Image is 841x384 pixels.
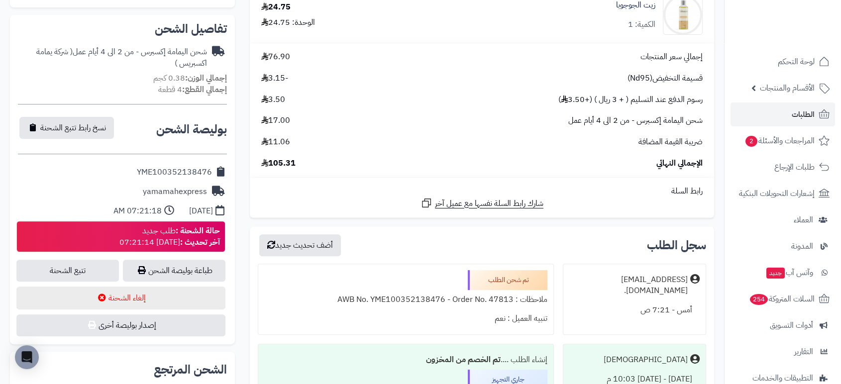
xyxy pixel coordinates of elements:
span: لوحة التحكم [778,55,815,69]
span: إشعارات التحويلات البنكية [739,187,815,200]
h2: الشحن المرتجع [154,364,227,376]
span: نسخ رابط تتبع الشحنة [40,122,106,134]
a: المراجعات والأسئلة2 [731,129,835,153]
a: إشعارات التحويلات البنكية [731,182,835,205]
span: التقارير [794,345,813,359]
span: وآتس آب [765,266,813,280]
button: نسخ رابط تتبع الشحنة [19,117,114,139]
span: إجمالي سعر المنتجات [640,51,703,63]
div: إنشاء الطلب .... [264,350,547,370]
span: 17.00 [261,115,290,126]
span: قسيمة التخفيض(Nd95) [628,73,703,84]
strong: آخر تحديث : [180,236,220,248]
span: ( شركة يمامة اكسبريس ) [36,46,207,69]
div: 24.75 [261,1,291,13]
div: رابط السلة [254,186,710,197]
a: المدونة [731,234,835,258]
a: طباعة بوليصة الشحن [123,260,225,282]
div: 07:21:18 AM [113,205,162,217]
div: تم شحن الطلب [468,270,547,290]
small: 4 قطعة [158,84,227,96]
a: شارك رابط السلة نفسها مع عميل آخر [420,197,543,209]
div: ملاحظات : AWB No. YME100352138476 - Order No. 47813 [264,290,547,309]
div: Open Intercom Messenger [15,345,39,369]
span: 76.90 [261,51,290,63]
span: المراجعات والأسئلة [744,134,815,148]
span: جديد [766,268,785,279]
div: yamamahexpress [143,186,207,197]
h2: تفاصيل الشحن [18,23,227,35]
a: تتبع الشحنة [16,260,119,282]
span: 105.31 [261,158,296,169]
div: تنبيه العميل : نعم [264,309,547,328]
span: 11.06 [261,136,290,148]
div: [EMAIL_ADDRESS][DOMAIN_NAME]. [569,274,688,297]
a: وآتس آبجديد [731,261,835,285]
span: المدونة [791,239,813,253]
img: logo-2.png [773,7,832,28]
div: [DEMOGRAPHIC_DATA] [604,354,688,366]
a: طلبات الإرجاع [731,155,835,179]
span: العملاء [794,213,813,227]
small: 0.38 كجم [153,72,227,84]
b: تم الخصم من المخزون [426,354,501,366]
span: الأقسام والمنتجات [760,81,815,95]
span: ضريبة القيمة المضافة [638,136,703,148]
span: الطلبات [792,107,815,121]
h3: سجل الطلب [647,239,706,251]
div: الكمية: 1 [628,19,655,30]
strong: حالة الشحنة : [176,225,220,237]
button: إصدار بوليصة أخرى [16,314,225,336]
span: طلبات الإرجاع [774,160,815,174]
span: السلات المتروكة [749,292,815,306]
a: التقارير [731,340,835,364]
span: 3.50 [261,94,285,105]
strong: إجمالي الوزن: [185,72,227,84]
strong: إجمالي القطع: [182,84,227,96]
a: العملاء [731,208,835,232]
a: السلات المتروكة254 [731,287,835,311]
button: أضف تحديث جديد [259,234,341,256]
div: الوحدة: 24.75 [261,17,315,28]
a: الطلبات [731,102,835,126]
button: إلغاء الشحنة [16,287,225,309]
div: YME100352138476 [137,167,212,178]
span: 254 [749,293,768,305]
div: طلب جديد [DATE] 07:21:14 [119,225,220,248]
h2: بوليصة الشحن [156,123,227,135]
a: لوحة التحكم [731,50,835,74]
a: أدوات التسويق [731,313,835,337]
span: رسوم الدفع عند التسليم ( + 3 ريال ) (+3.50 ) [558,94,703,105]
div: [DATE] [189,205,213,217]
span: أدوات التسويق [770,318,813,332]
span: -3.15 [261,73,288,84]
span: شحن اليمامة إكسبرس - من 2 الى 4 أيام عمل [568,115,703,126]
span: الإجمالي النهائي [656,158,703,169]
div: أمس - 7:21 ص [569,300,700,320]
div: شحن اليمامة إكسبرس - من 2 الى 4 أيام عمل [18,46,207,69]
span: شارك رابط السلة نفسها مع عميل آخر [435,198,543,209]
span: 2 [745,135,757,147]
